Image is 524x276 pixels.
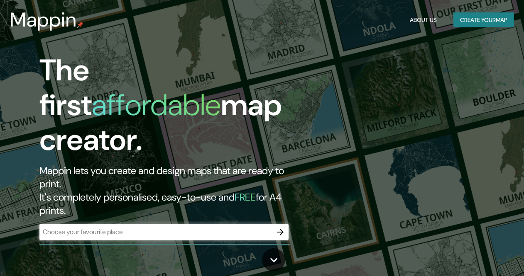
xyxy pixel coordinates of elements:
[92,86,221,124] h1: affordable
[10,8,77,31] h3: Mappin
[77,22,83,28] img: mappin-pin
[453,12,514,28] button: Create yourmap
[39,227,272,237] input: Choose your favourite place
[39,53,301,164] h1: The first map creator.
[235,191,256,203] h5: FREE
[406,12,440,28] button: About Us
[39,164,301,217] h2: Mappin lets you create and design maps that are ready to print. It's completely personalised, eas...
